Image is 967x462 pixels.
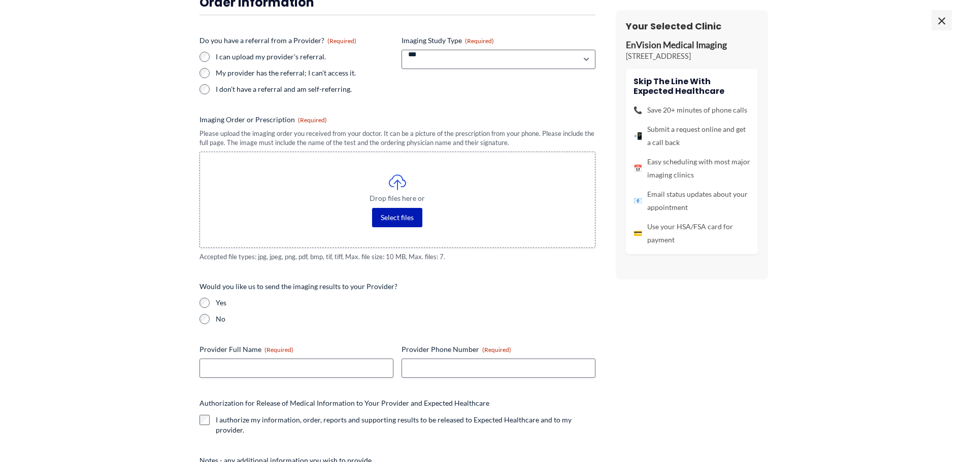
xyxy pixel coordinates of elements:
[402,35,595,46] label: Imaging Study Type
[216,298,595,308] label: Yes
[264,346,293,353] span: (Required)
[216,52,393,62] label: I can upload my provider's referral.
[402,344,595,354] label: Provider Phone Number
[633,227,642,240] span: 💳
[633,103,750,117] li: Save 20+ minutes of phone calls
[626,40,758,51] p: EnVision Medical Imaging
[199,281,397,292] legend: Would you like us to send the imaging results to your Provider?
[199,398,489,408] legend: Authorization for Release of Medical Information to Your Provider and Expected Healthcare
[633,103,642,117] span: 📞
[633,77,750,96] h4: Skip the line with Expected Healthcare
[216,68,393,78] label: My provider has the referral; I can't access it.
[199,252,595,262] span: Accepted file types: jpg, jpeg, png, pdf, bmp, tif, tiff, Max. file size: 10 MB, Max. files: 7.
[633,155,750,182] li: Easy scheduling with most major imaging clinics
[633,188,750,214] li: Email status updates about your appointment
[633,220,750,246] li: Use your HSA/FSA card for payment
[216,314,595,324] label: No
[220,195,575,202] span: Drop files here or
[626,51,758,61] p: [STREET_ADDRESS]
[199,115,595,125] label: Imaging Order or Prescription
[633,123,750,149] li: Submit a request online and get a call back
[199,129,595,148] div: Please upload the imaging order you received from your doctor. It can be a picture of the prescri...
[199,35,356,46] legend: Do you have a referral from a Provider?
[465,37,494,45] span: (Required)
[216,84,393,94] label: I don't have a referral and am self-referring.
[298,116,327,124] span: (Required)
[633,129,642,143] span: 📲
[931,10,952,30] span: ×
[216,415,595,435] label: I authorize my information, order, reports and supporting results to be released to Expected Heal...
[482,346,511,353] span: (Required)
[372,208,422,227] button: select files, imaging order or prescription(required)
[626,20,758,32] h3: Your Selected Clinic
[327,37,356,45] span: (Required)
[199,344,393,354] label: Provider Full Name
[633,194,642,207] span: 📧
[633,162,642,175] span: 📅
